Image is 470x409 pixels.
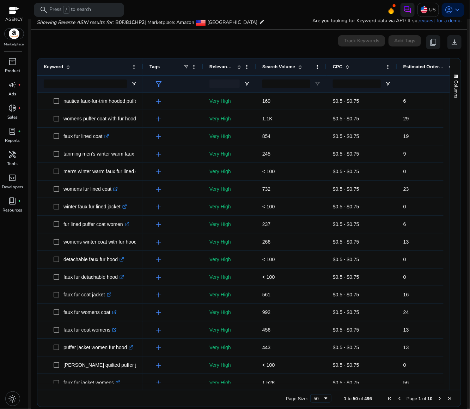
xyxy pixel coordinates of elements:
span: $0.5 - $0.75 [333,257,359,262]
span: download [450,38,459,46]
p: winter faux fur lined jacket [63,200,127,214]
span: add [154,168,163,176]
p: Very High [209,323,250,337]
p: Very High [209,112,250,126]
span: Estimated Orders/Month [403,64,446,69]
span: $0.5 - $0.75 [333,309,359,315]
span: fiber_manual_record [18,83,21,86]
div: Previous Page [397,396,402,401]
p: Very High [209,200,250,214]
span: < 100 [262,362,275,368]
span: 0 [403,274,406,280]
p: Ads [9,91,17,97]
span: $0.5 - $0.75 [333,345,359,350]
span: 1.52K [262,380,275,385]
p: Very High [209,305,250,320]
span: < 100 [262,204,275,209]
span: 13 [403,327,409,333]
span: 13 [403,239,409,245]
button: download [447,35,462,49]
span: fiber_manual_record [18,107,21,109]
span: add [154,238,163,246]
span: 9 [403,151,406,157]
span: $0.5 - $0.75 [333,169,359,174]
span: 854 [262,133,270,139]
img: amazon.svg [5,29,24,39]
span: 237 [262,221,270,227]
p: Marketplace [4,42,24,47]
span: 0 [403,169,406,174]
p: Developers [2,184,23,190]
mat-icon: edit [259,18,265,26]
span: handyman [8,150,17,159]
span: 16 [403,292,409,297]
span: $0.5 - $0.75 [333,292,359,297]
div: 50 [314,396,323,401]
div: Page Size [310,394,331,403]
p: Very High [209,217,250,232]
span: filter_alt [154,80,163,88]
p: Very High [209,340,250,355]
span: campaign [8,81,17,89]
span: add [154,344,163,352]
span: code_blocks [8,174,17,182]
span: light_mode [8,395,17,403]
span: 266 [262,239,270,245]
span: 1 [344,396,347,401]
span: 1 [419,396,421,401]
p: Very High [209,94,250,108]
input: Search Volume Filter Input [262,80,310,88]
p: detachable faux fur hood [63,252,124,267]
p: Very High [209,129,250,144]
span: $0.5 - $0.75 [333,327,359,333]
p: faux fur womens coat [63,305,117,320]
p: faux fur lined coat [63,129,109,144]
span: 496 [365,396,372,401]
p: nautica faux-fur-trim hooded puffer coat [63,94,156,108]
span: 6 [403,98,406,104]
span: 56 [403,380,409,385]
span: 13 [403,345,409,350]
span: CPC [333,64,342,69]
span: book_4 [8,197,17,205]
p: Very High [209,288,250,302]
span: [GEOGRAPHIC_DATA] [207,19,257,26]
p: tanming men's winter warm faux fur lined coat with detachable hood [63,147,218,161]
span: 169 [262,98,270,104]
p: Tools [7,161,18,167]
span: 29 [403,116,409,121]
p: Very High [209,252,250,267]
span: 561 [262,292,270,297]
span: 0 [403,204,406,209]
span: $0.5 - $0.75 [333,116,359,121]
div: First Page [387,396,392,401]
span: add [154,203,163,211]
span: add [154,256,163,264]
button: Open Filter Menu [131,81,137,87]
span: 1.1K [262,116,273,121]
span: add [154,326,163,334]
p: womens winter coat with fur hood [63,235,143,249]
span: add [154,273,163,282]
button: Open Filter Menu [385,81,391,87]
span: 19 [403,133,409,139]
div: Last Page [447,396,452,401]
span: 6 [403,221,406,227]
p: Very High [209,164,250,179]
p: Product [5,68,20,74]
p: womens fur lined coat [63,182,118,196]
span: B0FJ81CHP2 [115,19,145,26]
p: womens puffer coat with fur hood [63,112,142,126]
span: 24 [403,309,409,315]
span: search [39,6,48,14]
p: faux fur detachable hood [63,270,124,284]
span: add [154,185,163,194]
button: Open Filter Menu [315,81,320,87]
p: Sales [7,114,18,120]
span: add [154,361,163,370]
span: inventory_2 [8,57,17,66]
span: $0.5 - $0.75 [333,151,359,157]
p: faux fur coat jacket [63,288,111,302]
span: $0.5 - $0.75 [333,362,359,368]
span: $0.5 - $0.75 [333,380,359,385]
